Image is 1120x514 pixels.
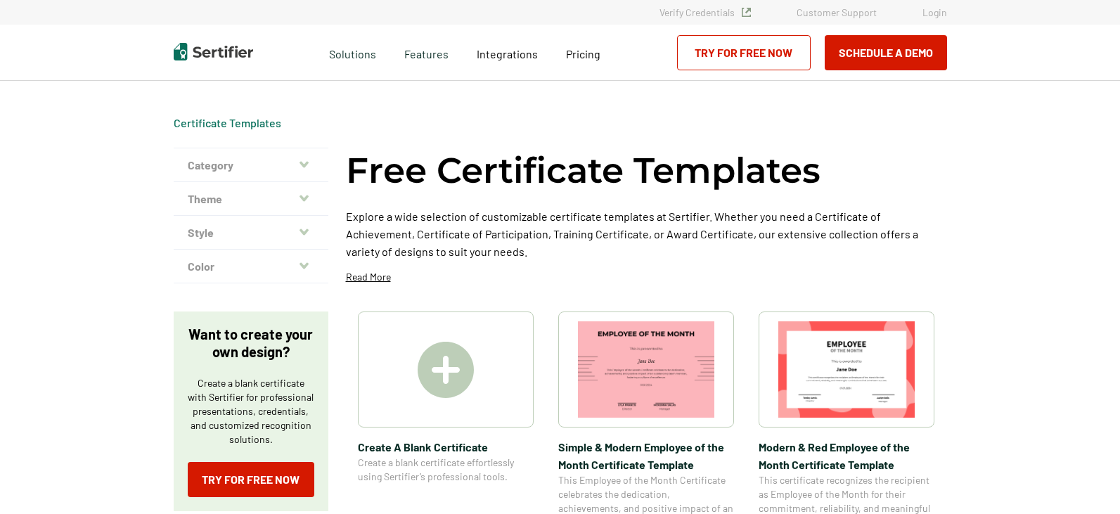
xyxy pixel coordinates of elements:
p: Create a blank certificate with Sertifier for professional presentations, credentials, and custom... [188,376,314,446]
a: Login [922,6,947,18]
img: Simple & Modern Employee of the Month Certificate Template [578,321,714,418]
span: Modern & Red Employee of the Month Certificate Template [759,438,934,473]
a: Verify Credentials [659,6,751,18]
img: Sertifier | Digital Credentialing Platform [174,43,253,60]
a: Integrations [477,44,538,61]
span: Certificate Templates [174,116,281,130]
span: Integrations [477,47,538,60]
span: Solutions [329,44,376,61]
a: Pricing [566,44,600,61]
p: Explore a wide selection of customizable certificate templates at Sertifier. Whether you need a C... [346,207,947,260]
button: Style [174,216,328,250]
span: Simple & Modern Employee of the Month Certificate Template [558,438,734,473]
button: Category [174,148,328,182]
span: Features [404,44,449,61]
p: Want to create your own design? [188,326,314,361]
span: Pricing [566,47,600,60]
img: Verified [742,8,751,17]
p: Read More [346,270,391,284]
a: Try for Free Now [188,462,314,497]
img: Create A Blank Certificate [418,342,474,398]
span: Create A Blank Certificate [358,438,534,456]
button: Theme [174,182,328,216]
img: Modern & Red Employee of the Month Certificate Template [778,321,915,418]
span: Create a blank certificate effortlessly using Sertifier’s professional tools. [358,456,534,484]
div: Breadcrumb [174,116,281,130]
h1: Free Certificate Templates [346,148,820,193]
a: Try for Free Now [677,35,811,70]
button: Color [174,250,328,283]
a: Certificate Templates [174,116,281,129]
a: Customer Support [797,6,877,18]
